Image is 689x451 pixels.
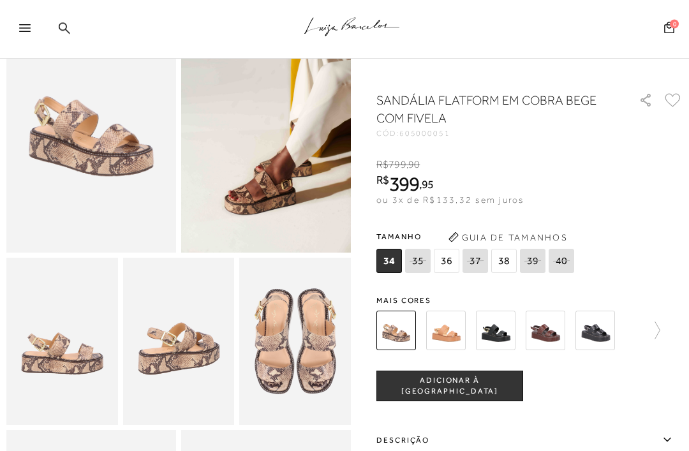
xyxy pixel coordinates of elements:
[399,129,450,138] span: 605000051
[670,20,679,29] span: 0
[389,159,406,170] span: 799
[463,249,488,273] span: 37
[376,249,402,273] span: 34
[660,21,678,38] button: 0
[406,159,420,170] i: ,
[6,258,118,425] img: image
[422,177,434,191] span: 95
[575,311,615,350] img: SANDÁLIA FLATFORM EM CROCO PRETO COM FIVELA
[408,159,420,170] span: 90
[419,179,434,190] i: ,
[549,249,574,273] span: 40
[520,249,545,273] span: 39
[377,375,522,397] span: ADICIONAR À [GEOGRAPHIC_DATA]
[389,172,419,195] span: 399
[376,129,625,137] div: CÓD:
[376,91,609,127] h1: SANDÁLIA FLATFORM EM COBRA BEGE COM FIVELA
[239,258,351,425] img: image
[376,159,389,170] i: R$
[491,249,517,273] span: 38
[376,311,416,350] img: SANDÁLIA FLATFORM EM COBRA BEGE COM FIVELA
[376,195,524,205] span: ou 3x de R$133,32 sem juros
[444,227,572,248] button: Guia de Tamanhos
[405,249,431,273] span: 35
[376,227,577,246] span: Tamanho
[123,258,235,425] img: image
[476,311,515,350] img: SANDÁLIA FLATFORM EM COURO PRETO COM FIVELA
[376,297,683,304] span: Mais cores
[376,371,523,401] button: ADICIONAR À [GEOGRAPHIC_DATA]
[376,174,389,186] i: R$
[426,311,466,350] img: SANDÁLIA FLATFORM EM COURO CARAMELO COM FIVELA
[434,249,459,273] span: 36
[526,311,565,350] img: SANDÁLIA FLATFORM EM CROCO CAFÉ COM FIVELA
